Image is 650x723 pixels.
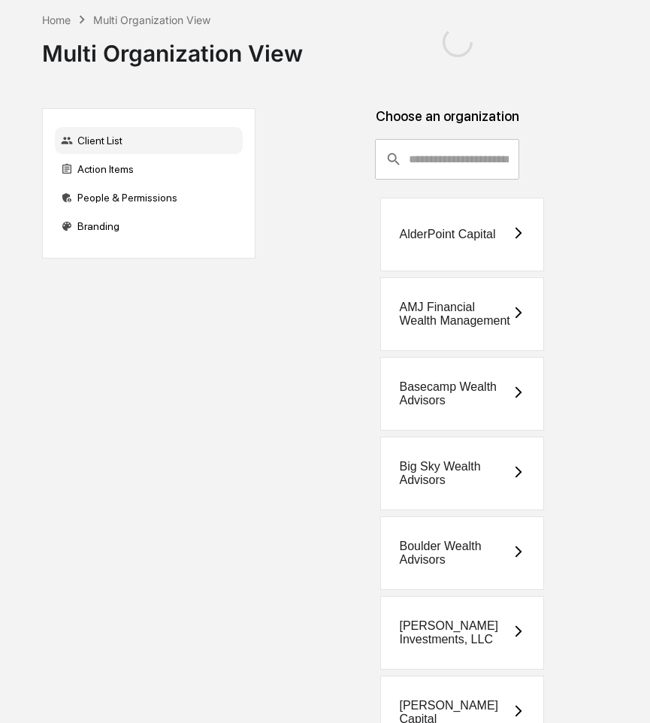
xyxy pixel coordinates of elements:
[375,139,518,180] div: consultant-dashboard__filter-organizations-search-bar
[55,127,243,154] div: Client List
[55,184,243,211] div: People & Permissions
[42,14,71,26] div: Home
[399,228,495,241] div: AlderPoint Capital
[399,460,511,487] div: Big Sky Wealth Advisors
[399,301,511,328] div: AMJ Financial Wealth Management
[268,108,627,139] div: Choose an organization
[42,28,303,67] div: Multi Organization View
[55,213,243,240] div: Branding
[93,14,210,26] div: Multi Organization View
[399,540,511,567] div: Boulder Wealth Advisors
[399,380,511,407] div: Basecamp Wealth Advisors
[399,619,511,646] div: [PERSON_NAME] Investments, LLC
[55,156,243,183] div: Action Items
